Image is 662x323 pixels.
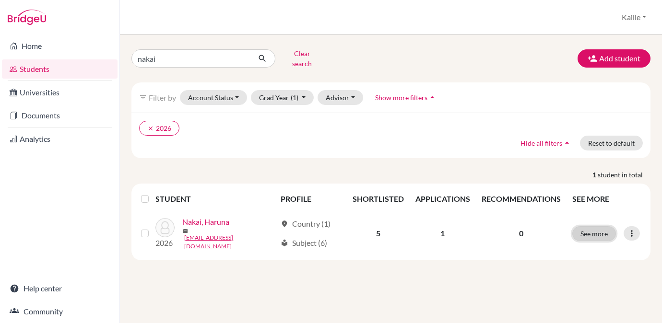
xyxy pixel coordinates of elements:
[2,302,118,321] a: Community
[149,93,176,102] span: Filter by
[580,136,643,150] button: Reset to default
[375,93,427,102] span: Show more filters
[567,187,647,210] th: SEE MORE
[281,218,331,230] div: Country (1)
[182,216,229,228] a: Nakai, Haruna
[147,125,154,132] i: clear
[410,210,476,256] td: 1
[512,136,580,150] button: Hide all filtersarrow_drop_up
[410,187,476,210] th: APPLICATIONS
[347,187,410,210] th: SHORTLISTED
[139,121,179,136] button: clear2026
[291,93,298,102] span: (1)
[2,106,118,125] a: Documents
[578,49,650,68] button: Add student
[155,187,274,210] th: STUDENT
[281,239,288,247] span: local_library
[131,49,250,68] input: Find student by name...
[2,59,118,79] a: Students
[520,139,562,147] span: Hide all filters
[592,170,598,180] strong: 1
[251,90,314,105] button: Grad Year(1)
[180,90,247,105] button: Account Status
[367,90,445,105] button: Show more filtersarrow_drop_up
[318,90,363,105] button: Advisor
[275,187,347,210] th: PROFILE
[182,228,188,234] span: mail
[2,279,118,298] a: Help center
[281,220,288,228] span: location_on
[275,46,329,71] button: Clear search
[347,210,410,256] td: 5
[155,237,175,249] p: 2026
[2,129,118,149] a: Analytics
[184,233,276,251] a: [EMAIL_ADDRESS][DOMAIN_NAME]
[598,170,650,180] span: student in total
[562,138,572,148] i: arrow_drop_up
[281,237,327,249] div: Subject (6)
[476,187,567,210] th: RECOMMENDATIONS
[155,218,175,237] img: Nakai, Haruna
[2,36,118,56] a: Home
[617,8,650,26] button: Kaille
[482,228,561,239] p: 0
[572,226,616,241] button: See more
[8,10,46,25] img: Bridge-U
[2,83,118,102] a: Universities
[427,92,437,102] i: arrow_drop_up
[139,93,147,101] i: filter_list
